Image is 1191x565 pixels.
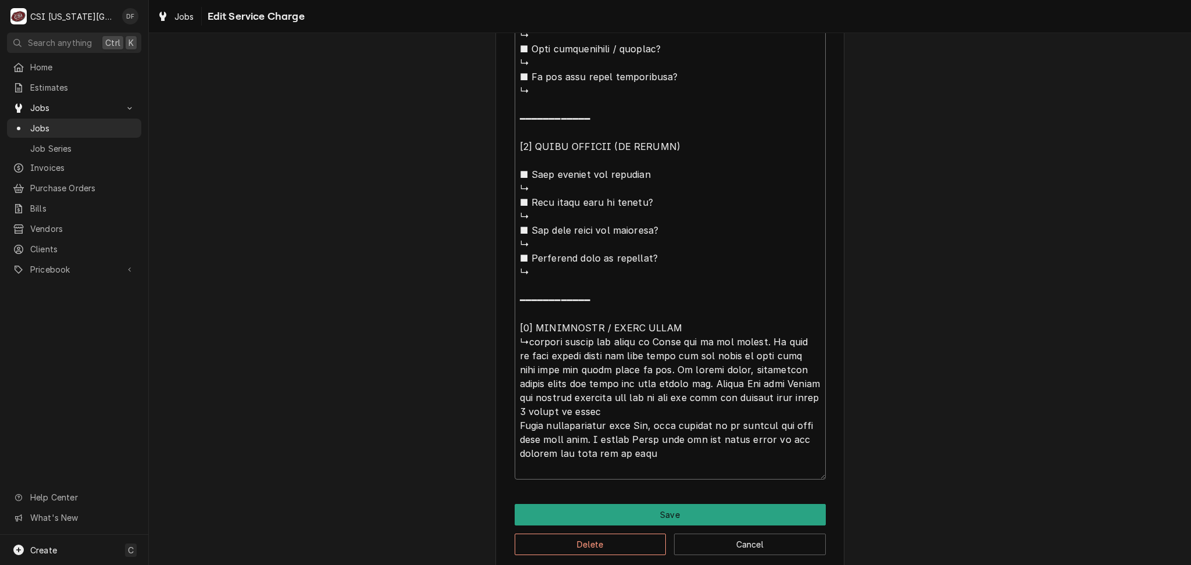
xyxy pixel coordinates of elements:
[7,199,141,218] a: Bills
[30,142,135,155] span: Job Series
[30,243,135,255] span: Clients
[30,223,135,235] span: Vendors
[30,102,118,114] span: Jobs
[122,8,138,24] div: David Fannin's Avatar
[515,504,826,555] div: Button Group
[515,534,666,555] button: Delete
[30,202,135,214] span: Bills
[122,8,138,24] div: DF
[7,260,141,279] a: Go to Pricebook
[30,182,135,194] span: Purchase Orders
[30,512,134,524] span: What's New
[30,122,135,134] span: Jobs
[515,504,826,525] div: Button Group Row
[7,78,141,97] a: Estimates
[30,10,116,23] div: CSI [US_STATE][GEOGRAPHIC_DATA]
[10,8,27,24] div: C
[30,491,134,503] span: Help Center
[10,8,27,24] div: CSI Kansas City's Avatar
[30,61,135,73] span: Home
[174,10,194,23] span: Jobs
[129,37,134,49] span: K
[7,488,141,507] a: Go to Help Center
[152,7,199,26] a: Jobs
[7,33,141,53] button: Search anythingCtrlK
[7,119,141,138] a: Jobs
[128,544,134,556] span: C
[30,545,57,555] span: Create
[7,139,141,158] a: Job Series
[7,239,141,259] a: Clients
[515,504,826,525] button: Save
[105,37,120,49] span: Ctrl
[7,58,141,77] a: Home
[7,178,141,198] a: Purchase Orders
[674,534,826,555] button: Cancel
[7,98,141,117] a: Go to Jobs
[30,162,135,174] span: Invoices
[7,158,141,177] a: Invoices
[7,508,141,527] a: Go to What's New
[30,81,135,94] span: Estimates
[204,9,305,24] span: Edit Service Charge
[515,525,826,555] div: Button Group Row
[7,219,141,238] a: Vendors
[30,263,118,276] span: Pricebook
[28,37,92,49] span: Search anything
